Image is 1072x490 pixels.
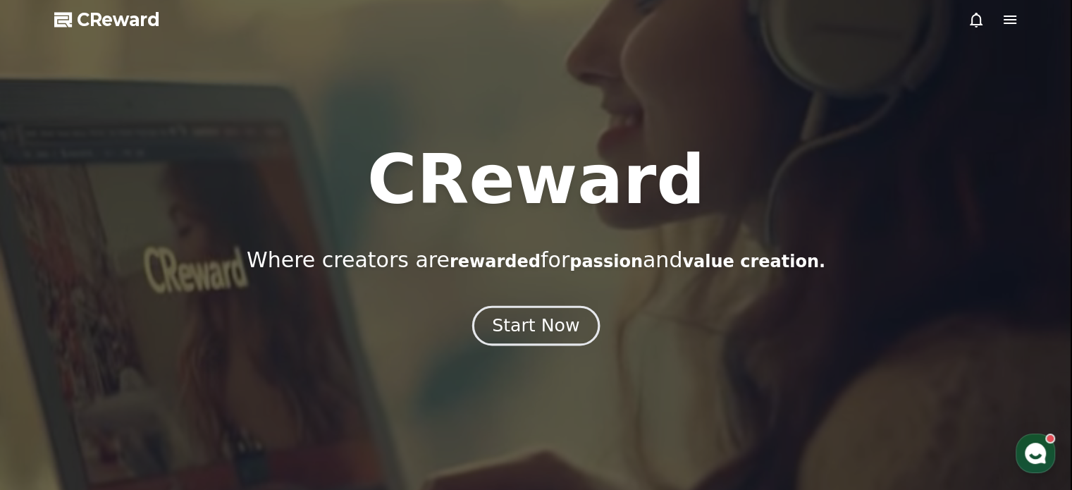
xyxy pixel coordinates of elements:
[209,394,243,405] span: Settings
[367,146,705,214] h1: CReward
[77,8,160,31] span: CReward
[117,395,159,406] span: Messages
[475,321,597,334] a: Start Now
[450,252,541,271] span: rewarded
[4,373,93,408] a: Home
[472,305,600,345] button: Start Now
[247,247,825,273] p: Where creators are for and
[93,373,182,408] a: Messages
[682,252,825,271] span: value creation.
[182,373,271,408] a: Settings
[54,8,160,31] a: CReward
[492,314,579,338] div: Start Now
[36,394,61,405] span: Home
[569,252,643,271] span: passion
